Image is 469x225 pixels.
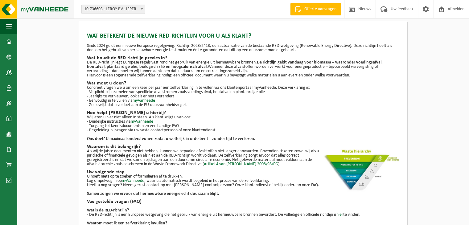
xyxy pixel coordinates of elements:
p: Hiervoor is een zogenaamde zelfverklaring nodig: een officieel document waarin u bevestigt welke ... [87,73,399,78]
p: - Verplicht bij inzamelen van specifieke afvalstromen zoals voedingsafval, houtafval en plantaard... [87,90,399,94]
strong: Ons doel? U maximaal ondersteunen zodat u wettelijk in orde bent – zonder tijd te verliezen. [87,137,255,141]
p: - Jaarlijks te vernieuwen, ook als er niets verandert [87,94,399,99]
h2: Uw volgende stap [87,170,399,174]
p: Concreet vragen we u om één keer per jaar een zelfverklaring in te vullen via ons klantenportaal ... [87,86,399,90]
h2: Wat moet u doen? [87,81,399,86]
p: - Eenvoudig in te vullen via [87,99,399,103]
p: U hoeft niets op te zoeken of formulieren af te drukken. Log simpelweg in op , waar u automatisch... [87,174,399,183]
a: myVanheede [133,98,155,103]
span: Offerte aanvragen [303,6,338,12]
p: De RED-richtlijn legt Europese regels vast rond het gebruik van energie uit hernieuwbare bronnen.... [87,60,399,73]
h2: Hoe helpt [PERSON_NAME] u hierbij? [87,110,399,115]
a: Offerte aanvragen [290,3,341,15]
p: - De RED-richtlijn is een Europese wetgeving die het gebruik van energie uit hernieuwbare bronnen... [87,213,399,217]
b: Samen zorgen we ervoor dat hernieuwbare energie écht duurzaam blijft. [87,191,219,196]
p: - Duidelijke instructies via [87,120,399,124]
p: - Zo bewijst dat u voldoet aan de EU-duurzaamheidsregels [87,103,399,107]
h2: Wat houdt de RED-richtlijn precies in? [87,55,399,60]
a: myVanheede [122,178,144,183]
h2: Veelgestelde vragen (FAQ) [87,199,399,204]
p: - Begeleiding bij vragen via uw vaste contactpersoon of onze klantendienst [87,128,399,133]
b: Wat is de RED-richtlijn? [87,208,129,213]
p: Wij laten u hier niet alleen in staan. Als klant krijgt u van ons: [87,115,399,120]
span: 10-736603 - LEROY BV - IEPER [82,5,145,14]
span: Wat betekent de nieuwe RED-richtlijn voor u als klant? [87,31,251,41]
a: Artikel 4 van [PERSON_NAME] 2008/98/EG [204,162,278,166]
p: Sinds 2024 geldt een nieuwe Europese regelgeving: Richtlijn 2023/2413, een actualisatie van de be... [87,44,399,52]
span: 10-736603 - LEROY BV - IEPER [81,5,145,14]
p: - Toegang tot kennisdocumenten en een handige FAQ [87,124,399,128]
strong: De richtlijn geldt vandaag voor biomassa – waaronder voedingsafval, houtafval, plantaardige olie,... [87,60,383,69]
a: myVanheede [131,119,153,124]
h2: Waarom is dit belangrijk? [87,144,399,149]
p: Als wij de juiste documenten niet hebben, kunnen we bepaalde afvalstoffen niet langer aanvaarden.... [87,149,399,166]
a: hier [336,212,343,217]
p: Heeft u nog vragen? Neem gerust contact op met [PERSON_NAME]-contactpersoon? Onze klantendienst o... [87,183,399,187]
